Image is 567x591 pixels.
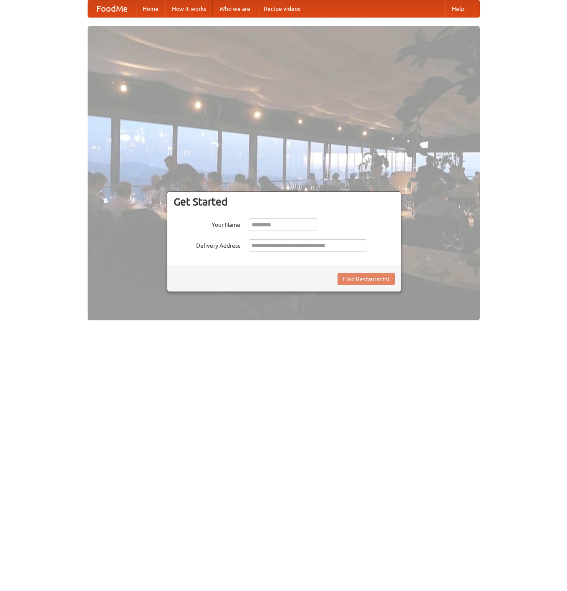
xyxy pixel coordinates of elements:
[174,239,240,250] label: Delivery Address
[165,0,213,17] a: How it works
[257,0,307,17] a: Recipe videos
[213,0,257,17] a: Who we are
[445,0,471,17] a: Help
[338,273,395,285] button: Find Restaurants!
[136,0,165,17] a: Home
[174,195,395,208] h3: Get Started
[88,0,136,17] a: FoodMe
[174,218,240,229] label: Your Name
